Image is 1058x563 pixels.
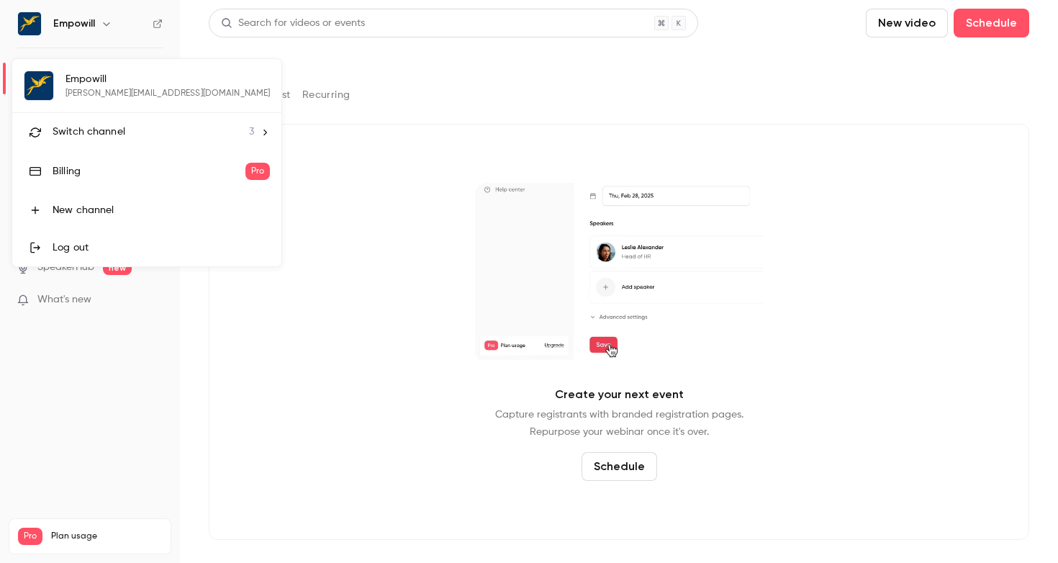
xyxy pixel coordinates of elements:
span: Pro [245,163,270,180]
div: Billing [53,164,245,179]
div: New channel [53,203,270,217]
span: 3 [249,125,254,140]
span: Switch channel [53,125,125,140]
div: Log out [53,240,270,255]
